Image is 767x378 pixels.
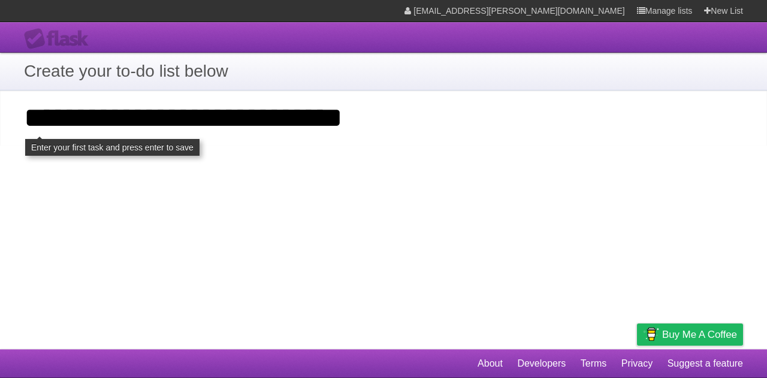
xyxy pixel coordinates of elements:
[637,323,743,346] a: Buy me a coffee
[662,324,737,345] span: Buy me a coffee
[517,352,566,375] a: Developers
[478,352,503,375] a: About
[668,352,743,375] a: Suggest a feature
[581,352,607,375] a: Terms
[643,324,659,344] img: Buy me a coffee
[24,28,96,50] div: Flask
[621,352,653,375] a: Privacy
[24,59,743,84] h1: Create your to-do list below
